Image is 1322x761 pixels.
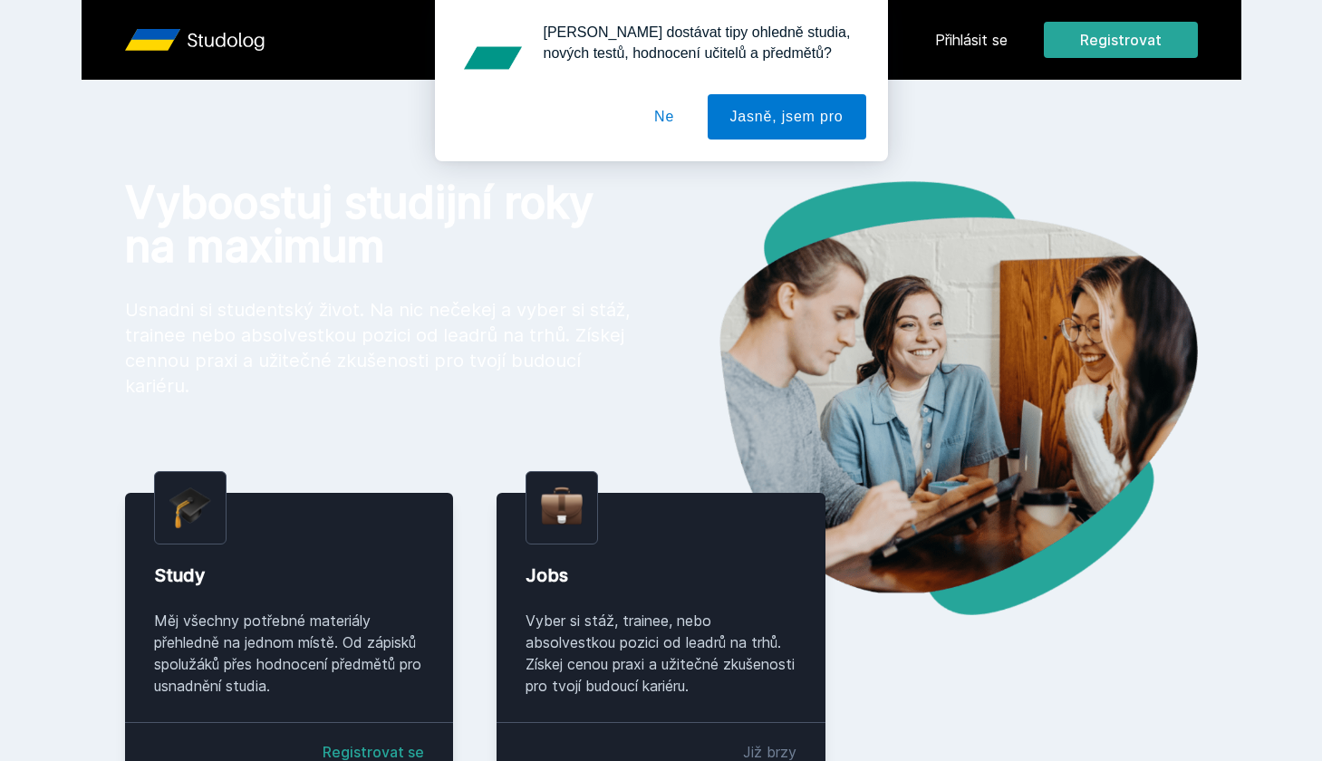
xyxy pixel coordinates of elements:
button: Jasně, jsem pro [708,94,866,140]
img: hero.png [661,181,1198,615]
button: Ne [632,94,697,140]
div: [PERSON_NAME] dostávat tipy ohledně studia, nových testů, hodnocení učitelů a předmětů? [529,22,866,63]
div: Vyber si stáž, trainee, nebo absolvestkou pozici od leadrů na trhů. Získej cenou praxi a užitečné... [526,610,796,697]
img: graduation-cap.png [169,486,211,529]
div: Jobs [526,563,796,588]
p: Usnadni si studentský život. Na nic nečekej a vyber si stáž, trainee nebo absolvestkou pozici od ... [125,297,632,399]
img: briefcase.png [541,483,583,529]
h1: Vyboostuj studijní roky na maximum [125,181,632,268]
img: notification icon [457,22,529,94]
div: Study [154,563,425,588]
div: Měj všechny potřebné materiály přehledně na jednom místě. Od zápisků spolužáků přes hodnocení pře... [154,610,425,697]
